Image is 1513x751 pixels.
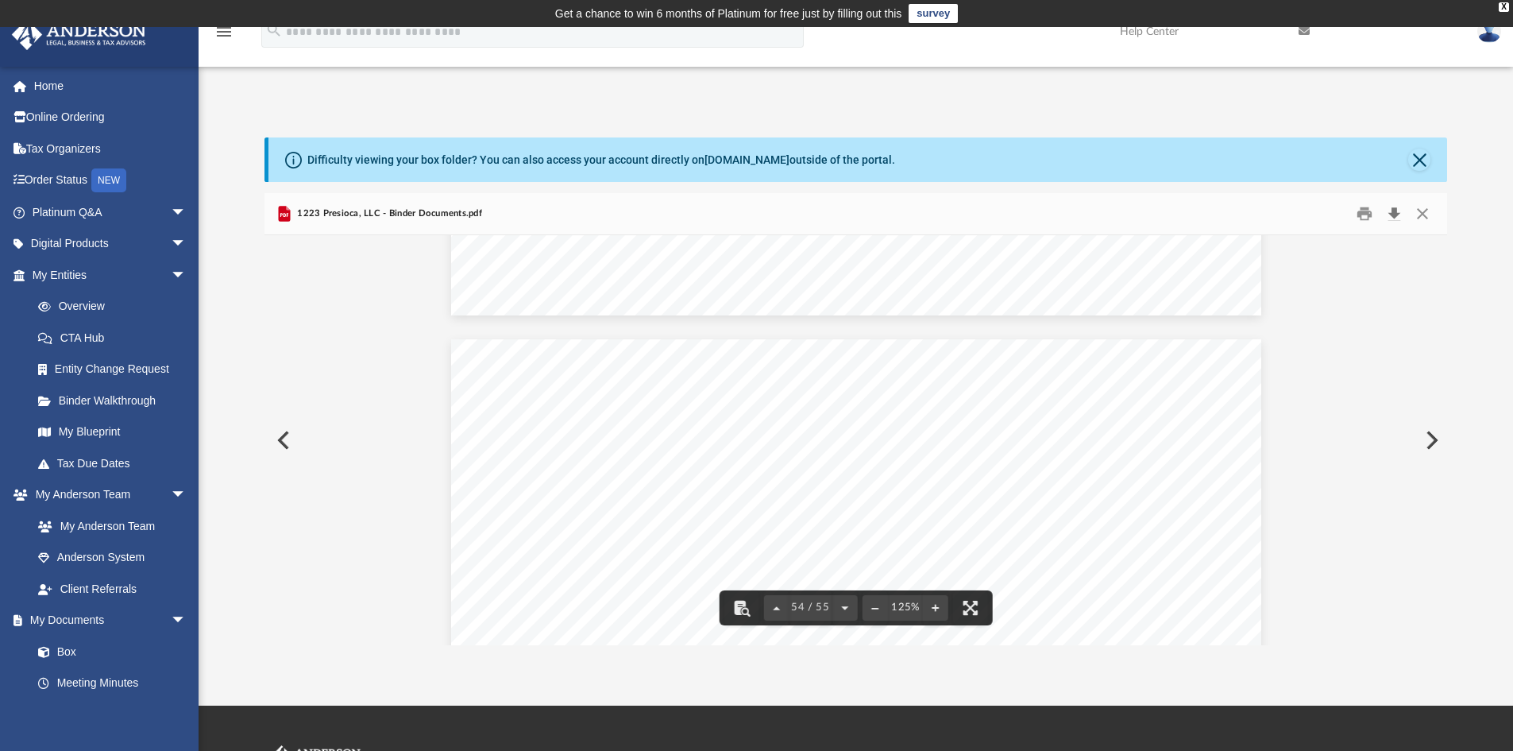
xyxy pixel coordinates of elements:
button: Enter fullscreen [953,590,988,625]
span: Page [816,234,844,249]
a: menu [214,30,234,41]
a: Platinum Q&Aarrow_drop_down [11,196,210,228]
a: Client Referrals [22,573,203,605]
span: 54 / 55 [789,602,832,613]
div: close [1499,2,1509,12]
button: Close [1408,149,1430,171]
i: search [265,21,283,39]
a: Overview [22,291,210,323]
a: Meeting Minutes [22,668,203,699]
button: Next File [1413,418,1448,463]
img: User Pic [1477,20,1501,43]
a: My Entitiesarrow_drop_down [11,259,210,291]
span: 35 [847,234,862,249]
a: Anderson System [22,542,203,574]
span: 1223 Presioca, LLC - Binder Documents.pdf [294,207,482,221]
div: Document Viewer [264,235,1448,645]
span: last Member to sign below. [554,470,712,484]
a: Tax Organizers [11,133,210,165]
a: My Blueprint [22,416,203,448]
img: Anderson Advisors Platinum Portal [7,19,151,50]
a: Order StatusNEW [11,165,210,197]
a: survey [909,4,958,23]
span: arrow_drop_down [171,228,203,261]
span: arrow_drop_down [171,259,203,292]
span: arrow_drop_down [171,196,203,229]
a: Entity Change Request [22,354,210,385]
span: , Manager [621,630,680,645]
span: [PERSON_NAME] [546,630,655,645]
span: as of date of the [1063,453,1157,467]
span: 36 [882,234,896,249]
div: Current zoom level [888,602,923,613]
span: Member(s) [746,453,810,467]
div: NEW [91,168,126,192]
a: CTA Hub [22,322,210,354]
button: 54 / 55 [789,590,832,625]
span: the [724,453,742,467]
button: Previous File [264,418,299,463]
a: Digital Productsarrow_drop_down [11,228,210,260]
button: Download [1380,202,1408,226]
span: arrow_drop_down [171,605,203,637]
span: Operating Agreement [932,453,1058,467]
span: IN WITNESS WHEREOF [554,453,720,467]
span: arrow_drop_down [171,479,203,512]
button: Toggle findbar [724,590,758,625]
a: [DOMAIN_NAME] [704,153,789,166]
a: My Anderson Teamarrow_drop_down [11,479,203,511]
div: File preview [264,235,1448,645]
div: Get a chance to win 6 months of Platinum for free just by filling out this [555,4,902,23]
i: menu [214,22,234,41]
a: Box [22,636,195,668]
button: Zoom in [923,590,948,625]
span: have executed this [815,453,924,467]
a: Binder Walkthrough [22,385,210,416]
div: Difficulty viewing your box folder? You can also access your account directly on outside of the p... [307,152,895,168]
button: Print [1349,202,1380,226]
span: Date [986,630,1014,645]
div: Preview [264,193,1448,645]
span: MEMBER(S): [546,520,631,534]
button: Next page [832,590,858,625]
button: Close [1408,202,1437,226]
button: Zoom out [863,590,888,625]
span: of [866,234,878,249]
button: Previous page [763,590,789,625]
a: My Anderson Team [22,510,195,542]
a: Tax Due Dates [22,447,210,479]
a: My Documentsarrow_drop_down [11,605,203,637]
span: CDP Holdings, LLC [546,564,666,579]
a: Home [11,70,210,102]
a: Online Ordering [11,102,210,134]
